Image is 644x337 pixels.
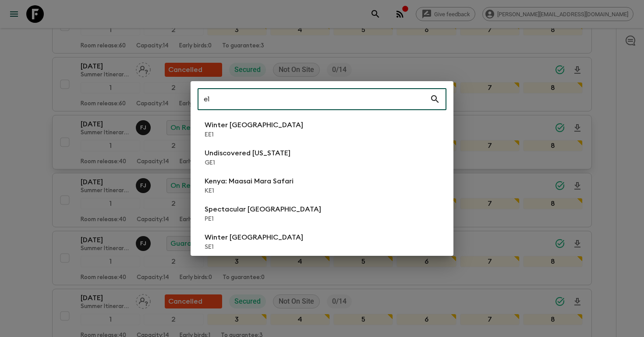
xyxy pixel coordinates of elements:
p: PE1 [205,215,321,223]
input: Search adventures... [198,87,430,111]
p: Undiscovered [US_STATE] [205,148,290,158]
p: Spectacular [GEOGRAPHIC_DATA] [205,204,321,215]
p: EE1 [205,130,303,139]
p: Kenya: Maasai Mara Safari [205,176,294,186]
p: Winter [GEOGRAPHIC_DATA] [205,232,303,243]
p: Winter [GEOGRAPHIC_DATA] [205,120,303,130]
p: KE1 [205,186,294,195]
p: GE1 [205,158,290,167]
p: SE1 [205,243,303,251]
